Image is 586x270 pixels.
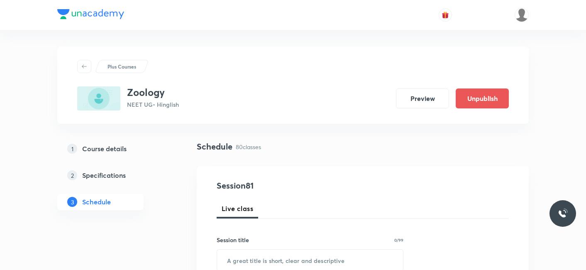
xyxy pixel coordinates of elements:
[217,179,368,192] h4: Session 81
[107,63,136,70] p: Plus Courses
[558,209,568,218] img: ttu
[127,86,179,98] h3: Zoology
[67,197,77,207] p: 3
[82,170,126,180] h5: Specifications
[396,88,449,108] button: Preview
[394,238,403,242] p: 0/99
[236,142,261,151] p: 80 classes
[217,236,249,244] h6: Session title
[57,140,170,157] a: 1Course details
[67,144,77,154] p: 1
[222,204,253,214] span: Live class
[442,11,449,19] img: avatar
[82,197,111,207] h5: Schedule
[82,144,127,154] h5: Course details
[439,8,452,22] button: avatar
[57,9,124,21] a: Company Logo
[57,167,170,184] a: 2Specifications
[456,88,509,108] button: Unpublish
[67,170,77,180] p: 2
[515,8,529,22] img: Mukesh Gupta
[77,86,120,110] img: F266CC87-7913-4E66-B979-F7500A1639C5_plus.png
[57,9,124,19] img: Company Logo
[197,140,232,153] h4: Schedule
[127,100,179,109] p: NEET UG • Hinglish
